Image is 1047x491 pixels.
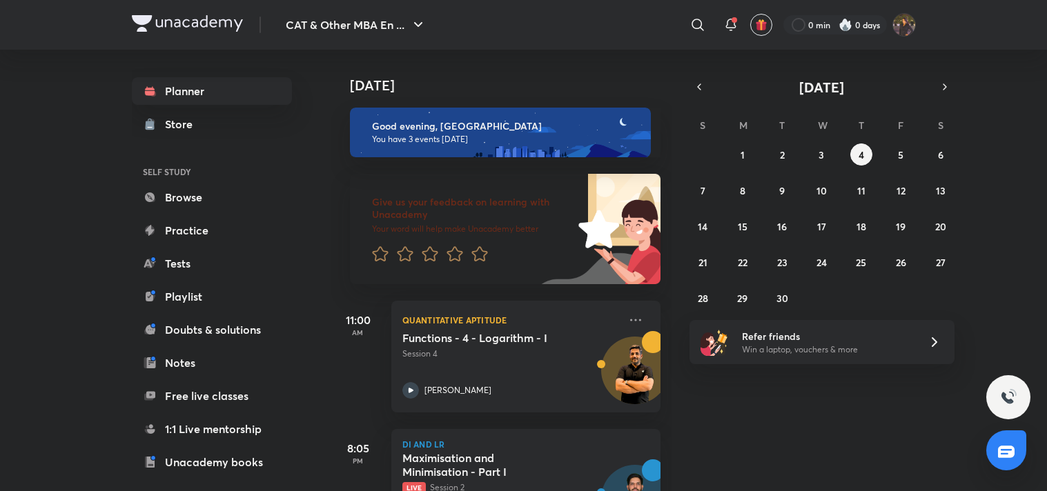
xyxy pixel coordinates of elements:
[732,251,754,273] button: September 22, 2025
[890,215,912,237] button: September 19, 2025
[732,143,754,166] button: September 1, 2025
[930,143,952,166] button: September 6, 2025
[935,220,946,233] abbr: September 20, 2025
[742,329,912,343] h6: Refer friends
[777,256,787,269] abbr: September 23, 2025
[698,256,707,269] abbr: September 21, 2025
[402,440,649,448] p: DI and LR
[777,220,787,233] abbr: September 16, 2025
[750,14,772,36] button: avatar
[738,220,747,233] abbr: September 15, 2025
[856,256,866,269] abbr: September 25, 2025
[779,119,785,132] abbr: Tuesday
[692,215,714,237] button: September 14, 2025
[732,179,754,201] button: September 8, 2025
[818,119,828,132] abbr: Wednesday
[701,328,728,356] img: referral
[938,148,943,161] abbr: September 6, 2025
[372,196,574,221] h6: Give us your feedback on learning with Unacademy
[738,256,747,269] abbr: September 22, 2025
[816,256,827,269] abbr: September 24, 2025
[857,220,866,233] abbr: September 18, 2025
[700,119,705,132] abbr: Sunday
[771,251,793,273] button: September 23, 2025
[132,349,292,377] a: Notes
[930,251,952,273] button: September 27, 2025
[132,415,292,443] a: 1:1 Live mentorship
[531,174,661,284] img: feedback_image
[331,440,386,457] h5: 8:05
[277,11,435,39] button: CAT & Other MBA En ...
[402,451,574,479] h5: Maximisation and Minimisation - Part I
[165,116,201,132] div: Store
[890,251,912,273] button: September 26, 2025
[132,183,292,211] a: Browse
[602,344,668,410] img: Avatar
[850,215,872,237] button: September 18, 2025
[898,119,903,132] abbr: Friday
[936,256,946,269] abbr: September 27, 2025
[698,292,708,305] abbr: September 28, 2025
[771,287,793,309] button: September 30, 2025
[132,77,292,105] a: Planner
[779,184,785,197] abbr: September 9, 2025
[799,78,844,97] span: [DATE]
[771,215,793,237] button: September 16, 2025
[132,250,292,277] a: Tests
[819,148,824,161] abbr: September 3, 2025
[930,215,952,237] button: September 20, 2025
[698,220,707,233] abbr: September 14, 2025
[132,110,292,138] a: Store
[402,312,619,328] p: Quantitative Aptitude
[810,143,832,166] button: September 3, 2025
[424,384,491,397] p: [PERSON_NAME]
[739,119,747,132] abbr: Monday
[859,119,864,132] abbr: Thursday
[737,292,747,305] abbr: September 29, 2025
[850,179,872,201] button: September 11, 2025
[890,143,912,166] button: September 5, 2025
[897,184,906,197] abbr: September 12, 2025
[692,251,714,273] button: September 21, 2025
[732,215,754,237] button: September 15, 2025
[372,134,638,145] p: You have 3 events [DATE]
[780,148,785,161] abbr: September 2, 2025
[331,328,386,337] p: AM
[892,13,916,37] img: Bhumika Varshney
[331,457,386,465] p: PM
[755,19,767,31] img: avatar
[896,256,906,269] abbr: September 26, 2025
[402,348,619,360] p: Session 4
[709,77,935,97] button: [DATE]
[132,283,292,310] a: Playlist
[741,148,745,161] abbr: September 1, 2025
[898,148,903,161] abbr: September 5, 2025
[132,160,292,183] h6: SELF STUDY
[839,18,852,32] img: streak
[372,120,638,132] h6: Good evening, [GEOGRAPHIC_DATA]
[776,292,788,305] abbr: September 30, 2025
[132,316,292,343] a: Doubts & solutions
[859,148,864,161] abbr: September 4, 2025
[742,343,912,356] p: Win a laptop, vouchers & more
[810,251,832,273] button: September 24, 2025
[890,179,912,201] button: September 12, 2025
[692,179,714,201] button: September 7, 2025
[740,184,745,197] abbr: September 8, 2025
[938,119,943,132] abbr: Saturday
[732,287,754,309] button: September 29, 2025
[692,287,714,309] button: September 28, 2025
[331,312,386,328] h5: 11:00
[771,143,793,166] button: September 2, 2025
[132,448,292,476] a: Unacademy books
[132,217,292,244] a: Practice
[1000,389,1017,405] img: ttu
[850,251,872,273] button: September 25, 2025
[857,184,865,197] abbr: September 11, 2025
[350,108,651,157] img: evening
[810,179,832,201] button: September 10, 2025
[771,179,793,201] button: September 9, 2025
[810,215,832,237] button: September 17, 2025
[850,143,872,166] button: September 4, 2025
[930,179,952,201] button: September 13, 2025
